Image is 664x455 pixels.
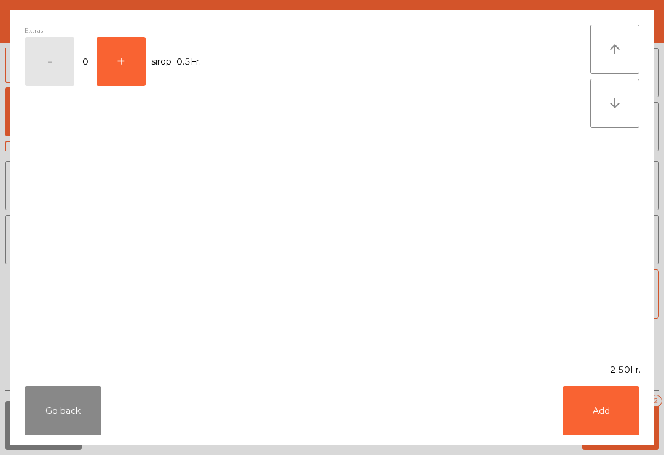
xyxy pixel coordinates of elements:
[151,53,172,70] span: sirop
[607,96,622,111] i: arrow_downward
[25,25,590,36] div: Extras
[607,42,622,57] i: arrow_upward
[10,363,654,376] div: 2.50Fr.
[97,37,146,86] button: +
[563,386,639,435] button: Add
[590,79,639,128] button: arrow_downward
[76,53,95,70] span: 0
[590,25,639,74] button: arrow_upward
[176,53,201,70] span: 0.5Fr.
[25,386,101,435] button: Go back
